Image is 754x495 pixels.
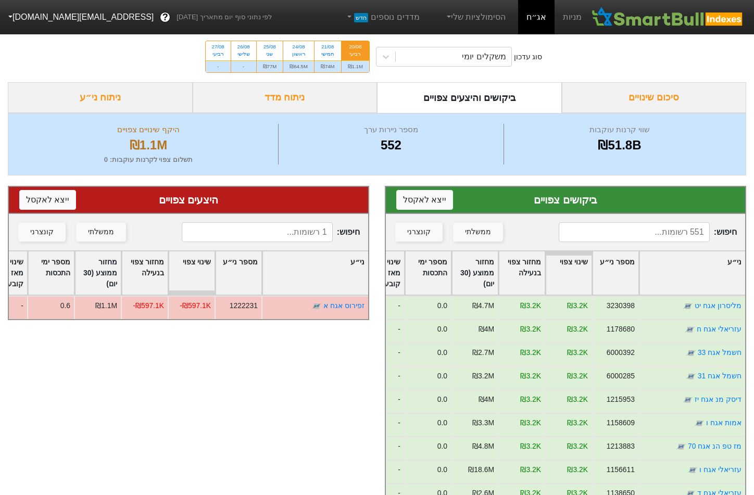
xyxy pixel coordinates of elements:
[567,394,588,405] div: ₪3.2K
[559,222,737,242] span: חיפוש :
[262,251,368,295] div: Toggle SortBy
[182,222,333,242] input: 1 רשומות...
[472,347,494,358] div: ₪2.7M
[479,324,494,335] div: ₪4M
[688,442,742,450] a: מז טפ הנ אגח 70
[162,10,168,24] span: ?
[177,12,272,22] span: לפי נתוני סוף יום מתאריך [DATE]
[169,251,215,295] div: Toggle SortBy
[30,226,54,238] div: קונצרני
[231,60,256,72] div: -
[468,464,494,475] div: ₪18.6M
[281,136,501,155] div: 552
[180,300,211,311] div: -₪597.1K
[698,372,742,380] a: חשמל אגח 31
[19,192,358,208] div: היצעים צפויים
[520,347,541,358] div: ₪3.2K
[206,60,231,72] div: -
[437,371,447,382] div: 0.0
[348,50,363,58] div: רביעי
[567,300,588,311] div: ₪3.2K
[237,50,250,58] div: שלישי
[377,82,562,113] div: ביקושים והיצעים צפויים
[520,371,541,382] div: ₪3.2K
[60,300,70,311] div: 0.6
[396,190,453,210] button: ייצא לאקסל
[21,136,275,155] div: ₪1.1M
[182,222,360,242] span: חיפוש :
[216,251,261,295] div: Toggle SortBy
[683,301,693,311] img: tase link
[8,82,193,113] div: ניתוח ני״ע
[21,124,275,136] div: היקף שינויים צפויים
[122,251,168,295] div: Toggle SortBy
[706,418,742,427] a: אמות אגח ו
[520,417,541,428] div: ₪3.2K
[472,441,494,452] div: ₪4.8M
[407,226,431,238] div: קונצרני
[263,50,277,58] div: שני
[321,43,335,50] div: 21/08
[520,300,541,311] div: ₪3.2K
[686,348,696,358] img: tase link
[607,300,635,311] div: 3230398
[230,300,258,311] div: 1222231
[686,371,696,382] img: tase link
[76,223,126,242] button: ממשלתי
[639,251,745,295] div: Toggle SortBy
[479,394,494,405] div: ₪4M
[562,82,747,113] div: סיכום שינויים
[212,50,224,58] div: רביעי
[437,464,447,475] div: 0.0
[395,223,443,242] button: קונצרני
[95,300,117,311] div: ₪1.1M
[472,417,494,428] div: ₪3.3M
[698,348,742,357] a: חשמל אגח 33
[695,301,742,310] a: מליסרון אגח יט
[315,60,341,72] div: ₪74M
[499,251,545,295] div: Toggle SortBy
[321,50,335,58] div: חמישי
[21,155,275,165] div: תשלום צפוי לקרנות עוקבות : 0
[462,50,506,63] div: משקלים יומי
[697,325,742,333] a: עזריאלי אגח ח
[699,465,742,474] a: עזריאלי אגח ו
[567,464,588,475] div: ₪3.2K
[465,226,491,238] div: ממשלתי
[507,124,733,136] div: שווי קרנות עוקבות
[263,43,277,50] div: 25/08
[687,465,698,475] img: tase link
[290,50,308,58] div: ראשון
[520,394,541,405] div: ₪3.2K
[193,82,378,113] div: ניתוח מדד
[290,43,308,50] div: 24/08
[437,441,447,452] div: 0.0
[281,124,501,136] div: מספר ניירות ערך
[452,251,498,295] div: Toggle SortBy
[559,222,710,242] input: 551 רשומות...
[520,441,541,452] div: ₪3.2K
[237,43,250,50] div: 26/08
[453,223,503,242] button: ממשלתי
[520,464,541,475] div: ₪3.2K
[694,418,705,428] img: tase link
[212,43,224,50] div: 27/08
[590,7,746,28] img: SmartBull
[323,301,365,310] a: זפירוס אגח א
[405,251,451,295] div: Toggle SortBy
[546,251,592,295] div: Toggle SortBy
[396,192,735,208] div: ביקושים צפויים
[514,52,543,62] div: סוג עדכון
[28,251,74,295] div: Toggle SortBy
[695,395,742,403] a: דיסק מנ אגח יז
[567,417,588,428] div: ₪3.2K
[472,300,494,311] div: ₪4.7M
[685,324,695,335] img: tase link
[607,394,635,405] div: 1215953
[676,441,686,452] img: tase link
[283,60,314,72] div: ₪64.5M
[607,441,635,452] div: 1213883
[607,371,635,382] div: 6000285
[88,226,114,238] div: ממשלתי
[507,136,733,155] div: ₪51.8B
